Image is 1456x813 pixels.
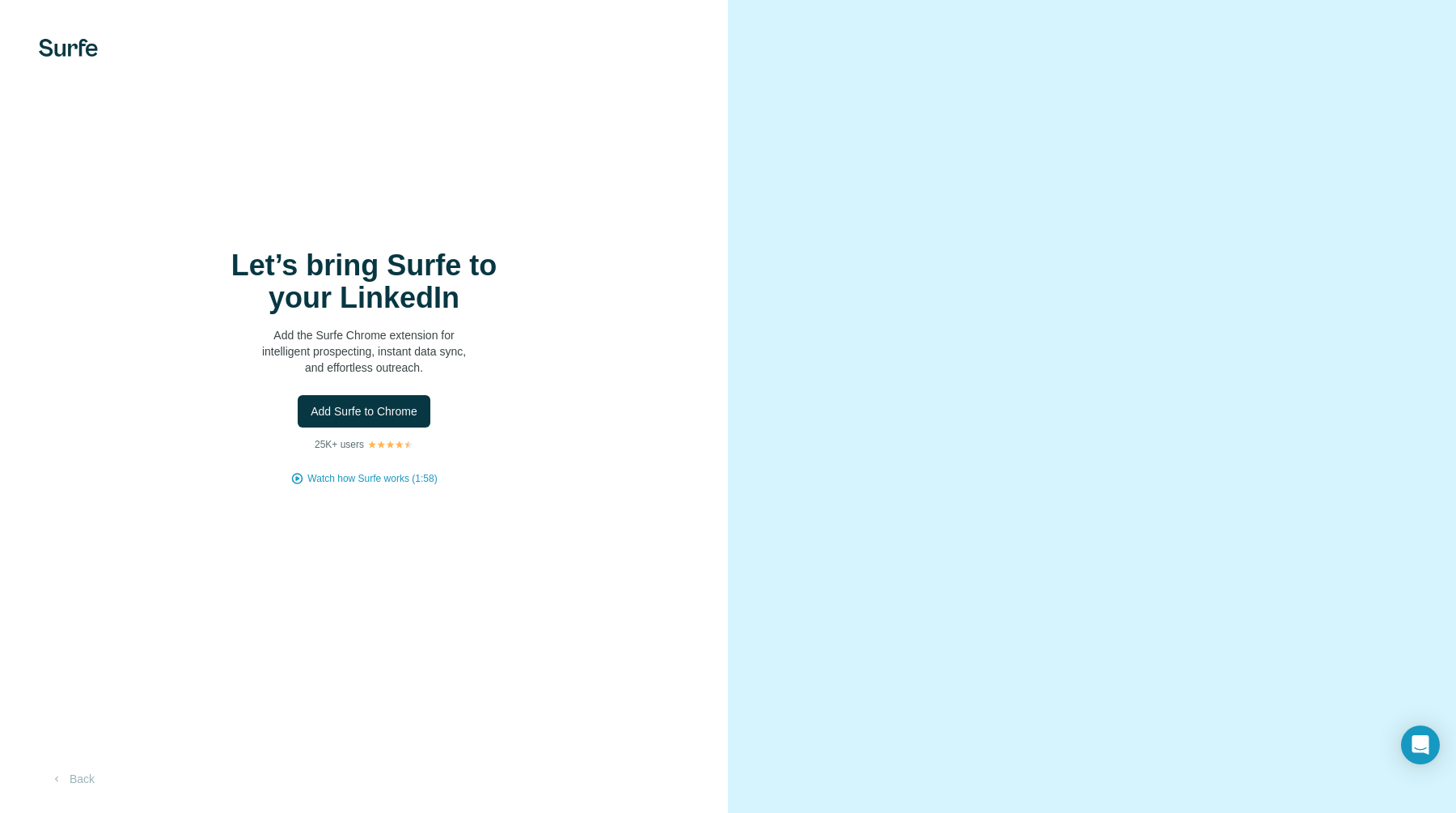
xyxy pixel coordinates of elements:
[307,471,437,486] button: Watch how Surfe works (1:58)
[298,395,430,428] button: Add Surfe to Chrome
[311,403,417,419] span: Add Surfe to Chrome
[39,764,106,794] button: Back
[315,437,364,452] p: 25K+ users
[202,249,526,314] h1: Let’s bring Surfe to your LinkedIn
[367,440,413,449] img: Rating Stars
[39,39,98,57] img: Surfe's logo
[202,327,526,376] p: Add the Surfe Chrome extension for intelligent prospecting, instant data sync, and effortless out...
[1401,726,1440,764] div: Open Intercom Messenger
